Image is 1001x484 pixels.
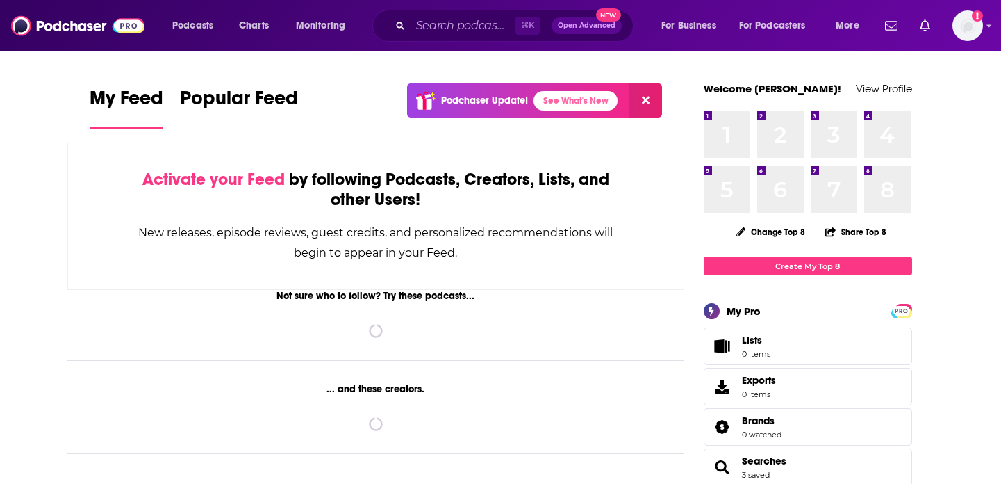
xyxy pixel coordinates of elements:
a: PRO [893,305,910,316]
svg: Add a profile image [972,10,983,22]
a: Brands [742,414,781,427]
button: Open AdvancedNew [552,17,622,34]
span: Brands [742,414,775,427]
button: Change Top 8 [728,223,814,241]
a: My Feed [90,86,163,129]
span: Exports [742,374,776,387]
a: Create My Top 8 [704,257,912,275]
span: ⌘ K [515,17,540,35]
a: Show notifications dropdown [914,14,936,38]
button: open menu [826,15,877,37]
span: For Podcasters [739,16,806,35]
div: New releases, episode reviews, guest credits, and personalized recommendations will begin to appe... [138,223,615,263]
button: Share Top 8 [825,218,887,245]
span: Lists [742,334,762,346]
div: Search podcasts, credits, & more... [386,10,647,42]
a: Exports [704,368,912,405]
span: Podcasts [172,16,213,35]
span: 0 items [742,389,776,399]
span: For Business [661,16,716,35]
a: 0 watched [742,430,781,439]
span: Popular Feed [180,86,298,118]
a: Welcome [PERSON_NAME]! [704,82,841,95]
span: Brands [704,408,912,446]
span: Monitoring [296,16,345,35]
span: More [836,16,859,35]
a: See What's New [533,91,618,111]
img: Podchaser - Follow, Share and Rate Podcasts [11,13,144,39]
a: 3 saved [742,470,770,480]
span: Lists [742,334,770,346]
div: My Pro [727,305,761,318]
span: 0 items [742,349,770,359]
a: Lists [704,328,912,365]
span: Lists [709,337,736,356]
span: Charts [239,16,269,35]
button: open menu [286,15,363,37]
div: Not sure who to follow? Try these podcasts... [67,290,685,302]
span: Logged in as InkhouseWaltham [952,10,983,41]
a: Searches [709,458,736,477]
input: Search podcasts, credits, & more... [411,15,515,37]
span: My Feed [90,86,163,118]
a: View Profile [856,82,912,95]
button: open menu [163,15,231,37]
div: ... and these creators. [67,383,685,395]
a: Show notifications dropdown [879,14,903,38]
a: Popular Feed [180,86,298,129]
div: by following Podcasts, Creators, Lists, and other Users! [138,170,615,210]
button: Show profile menu [952,10,983,41]
span: Activate your Feed [142,169,285,190]
span: PRO [893,306,910,316]
button: open menu [652,15,734,37]
a: Searches [742,455,786,467]
p: Podchaser Update! [441,95,528,106]
a: Charts [230,15,277,37]
img: User Profile [952,10,983,41]
button: open menu [730,15,826,37]
a: Brands [709,417,736,437]
span: Exports [709,377,736,396]
span: New [596,8,621,22]
span: Open Advanced [558,22,615,29]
